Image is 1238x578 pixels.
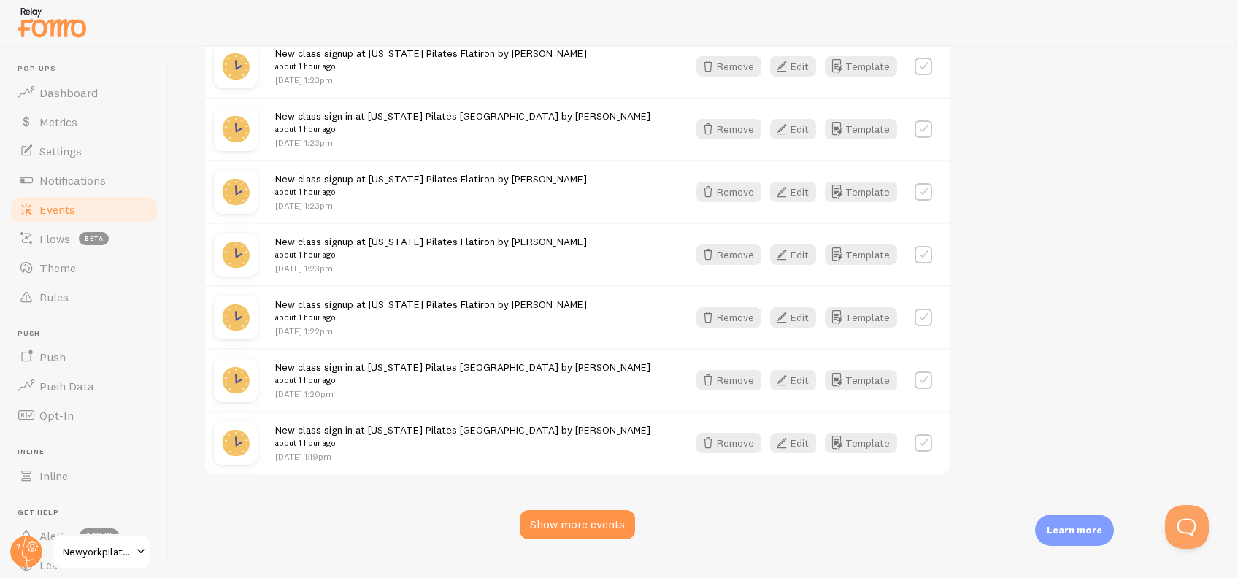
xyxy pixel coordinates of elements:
[275,361,650,388] span: New class sign in at [US_STATE] Pilates [GEOGRAPHIC_DATA] by [PERSON_NAME]
[9,282,159,312] a: Rules
[15,4,88,41] img: fomo-relay-logo-orange.svg
[770,370,816,390] button: Edit
[825,182,897,202] button: Template
[825,56,897,77] button: Template
[214,233,258,277] img: hours.jpg
[9,253,159,282] a: Theme
[770,244,816,265] button: Edit
[39,261,76,275] span: Theme
[39,173,106,188] span: Notifications
[9,78,159,107] a: Dashboard
[696,56,761,77] button: Remove
[39,231,70,246] span: Flows
[770,307,825,328] a: Edit
[9,461,159,490] a: Inline
[275,311,587,324] small: about 1 hour ago
[214,107,258,151] img: hours.jpg
[214,358,258,402] img: hours.jpg
[79,232,109,245] span: beta
[275,60,587,73] small: about 1 hour ago
[39,408,74,423] span: Opt-In
[1165,505,1209,549] iframe: Help Scout Beacon - Open
[770,56,825,77] a: Edit
[275,423,650,450] span: New class sign in at [US_STATE] Pilates [GEOGRAPHIC_DATA] by [PERSON_NAME]
[39,379,94,393] span: Push Data
[39,115,77,129] span: Metrics
[770,433,816,453] button: Edit
[63,543,132,560] span: Newyorkpilates
[520,510,635,539] div: Show more events
[275,47,587,74] span: New class signup at [US_STATE] Pilates Flatiron by [PERSON_NAME]
[275,185,587,199] small: about 1 hour ago
[770,370,825,390] a: Edit
[39,469,68,483] span: Inline
[696,182,761,202] button: Remove
[39,528,71,543] span: Alerts
[9,166,159,195] a: Notifications
[9,371,159,401] a: Push Data
[39,290,69,304] span: Rules
[770,119,816,139] button: Edit
[18,64,159,74] span: Pop-ups
[275,199,587,212] p: [DATE] 1:23pm
[696,433,761,453] button: Remove
[275,74,587,86] p: [DATE] 1:23pm
[825,119,897,139] button: Template
[275,298,587,325] span: New class signup at [US_STATE] Pilates Flatiron by [PERSON_NAME]
[275,248,587,261] small: about 1 hour ago
[9,136,159,166] a: Settings
[275,374,650,387] small: about 1 hour ago
[18,508,159,517] span: Get Help
[275,136,650,149] p: [DATE] 1:23pm
[1047,523,1102,537] p: Learn more
[696,370,761,390] button: Remove
[9,107,159,136] a: Metrics
[696,119,761,139] button: Remove
[9,195,159,224] a: Events
[214,421,258,465] img: hours.jpg
[770,182,816,202] button: Edit
[770,182,825,202] a: Edit
[275,436,650,450] small: about 1 hour ago
[696,244,761,265] button: Remove
[53,534,151,569] a: Newyorkpilates
[1035,515,1114,546] div: Learn more
[39,85,98,100] span: Dashboard
[9,521,159,550] a: Alerts 1 new
[275,123,650,136] small: about 1 hour ago
[275,235,587,262] span: New class signup at [US_STATE] Pilates Flatiron by [PERSON_NAME]
[825,370,897,390] button: Template
[770,433,825,453] a: Edit
[275,450,650,463] p: [DATE] 1:19pm
[825,244,897,265] button: Template
[214,45,258,88] img: hours.jpg
[770,119,825,139] a: Edit
[275,109,650,136] span: New class sign in at [US_STATE] Pilates [GEOGRAPHIC_DATA] by [PERSON_NAME]
[770,56,816,77] button: Edit
[18,329,159,339] span: Push
[214,296,258,339] img: hours.jpg
[275,325,587,337] p: [DATE] 1:22pm
[770,244,825,265] a: Edit
[275,172,587,199] span: New class signup at [US_STATE] Pilates Flatiron by [PERSON_NAME]
[825,433,897,453] button: Template
[214,170,258,214] img: hours.jpg
[39,350,66,364] span: Push
[9,342,159,371] a: Push
[39,202,75,217] span: Events
[275,388,650,400] p: [DATE] 1:20pm
[696,307,761,328] button: Remove
[275,262,587,274] p: [DATE] 1:23pm
[9,401,159,430] a: Opt-In
[80,528,119,543] span: 1 new
[18,447,159,457] span: Inline
[770,307,816,328] button: Edit
[825,307,897,328] button: Template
